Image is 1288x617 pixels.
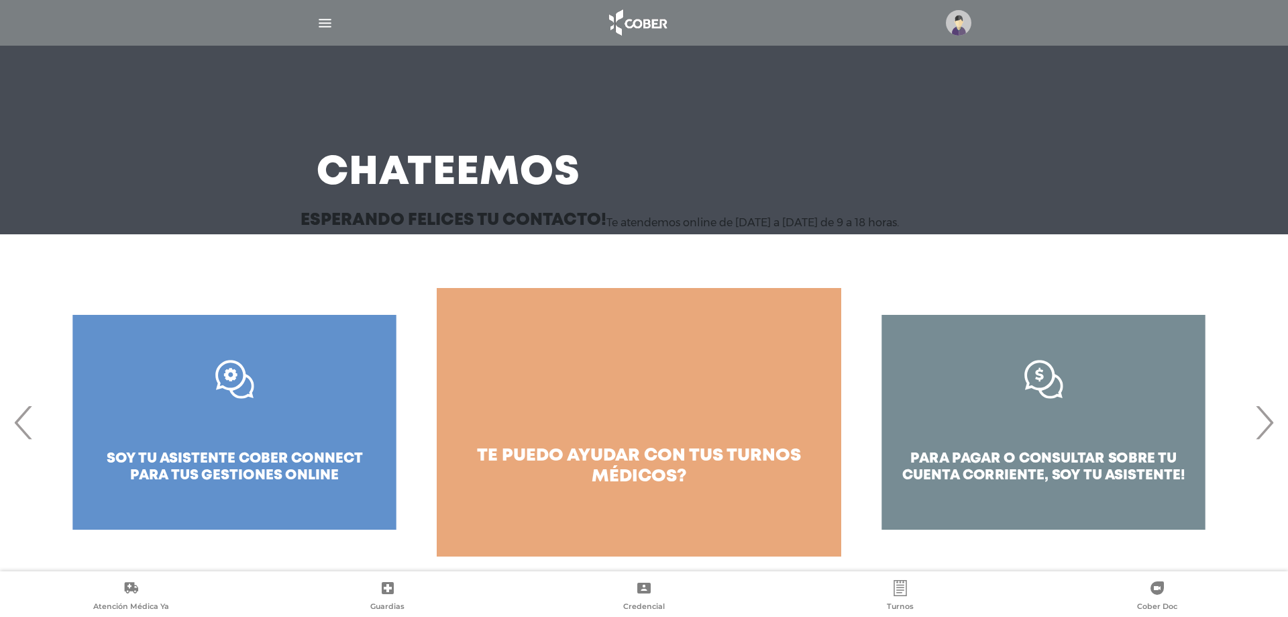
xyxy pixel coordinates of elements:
[317,15,333,32] img: Cober_menu-lines-white.svg
[11,386,37,459] span: Previous
[602,7,672,39] img: logo_cober_home-white.png
[946,10,971,36] img: profile-placeholder.svg
[259,580,515,614] a: Guardias
[1137,602,1177,614] span: Cober Doc
[437,288,841,557] a: te puedo ayudar con tus turnos médicos?
[887,602,914,614] span: Turnos
[1251,386,1277,459] span: Next
[772,580,1028,614] a: Turnos
[477,448,723,464] span: te puedo ayudar con tus
[516,580,772,614] a: Credencial
[93,602,169,614] span: Atención Médica Ya
[3,580,259,614] a: Atención Médica Ya
[317,156,580,191] h3: Chateemos
[1029,580,1285,614] a: Cober Doc
[370,602,405,614] span: Guardias
[301,212,606,229] h3: Esperando felices tu contacto!
[606,216,899,229] p: Te atendemos online de [DATE] a [DATE] de 9 a 18 horas.
[623,602,665,614] span: Credencial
